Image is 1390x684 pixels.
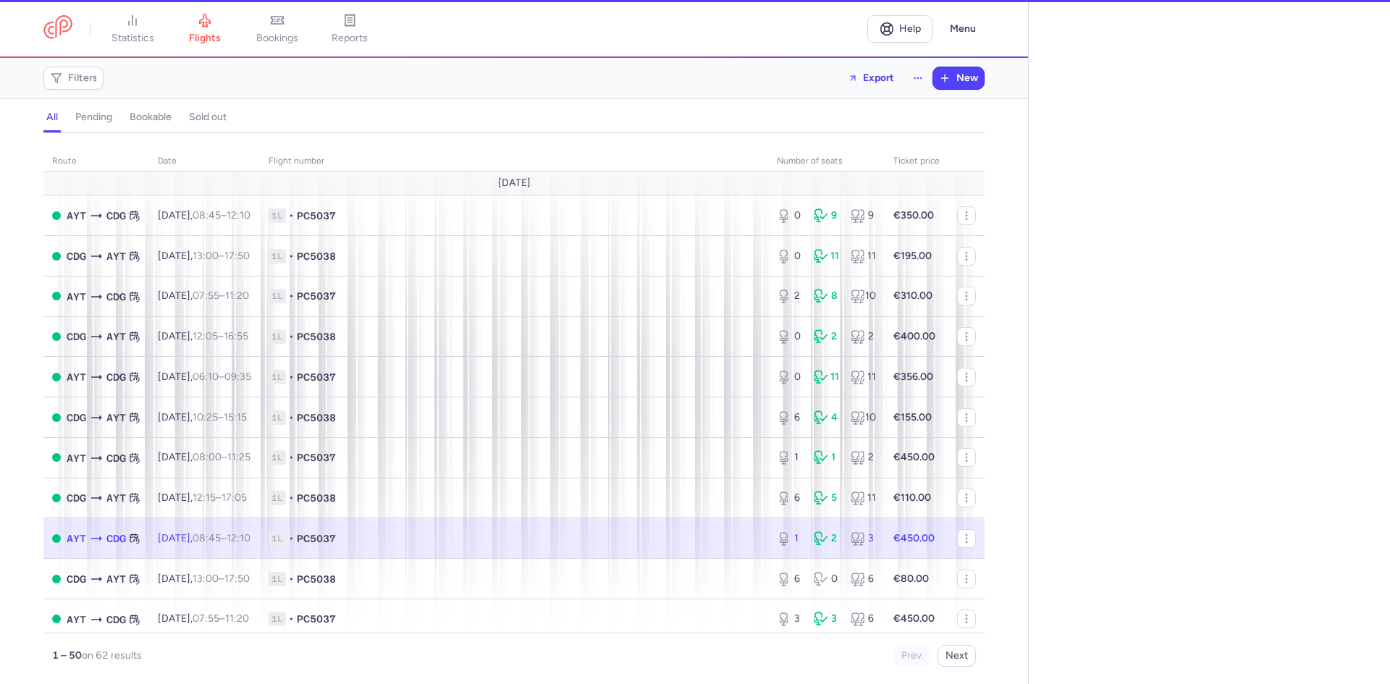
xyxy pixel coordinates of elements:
[893,573,929,585] strong: €80.00
[814,531,839,546] div: 2
[106,612,126,628] span: CDG
[814,370,839,384] div: 11
[332,32,368,45] span: reports
[851,208,876,223] div: 9
[814,491,839,505] div: 5
[297,572,336,586] span: PC5038
[297,531,336,546] span: PC5037
[158,290,249,302] span: [DATE],
[297,249,336,263] span: PC5038
[289,370,294,384] span: •
[46,111,58,124] h4: all
[193,330,218,342] time: 12:05
[851,612,876,626] div: 6
[224,330,248,342] time: 16:55
[75,111,112,124] h4: pending
[227,451,250,463] time: 11:25
[777,329,802,344] div: 0
[893,330,935,342] strong: €400.00
[67,571,86,587] span: CDG
[67,450,86,466] span: AYT
[885,151,948,172] th: Ticket price
[106,450,126,466] span: CDG
[260,151,768,172] th: Flight number
[106,208,126,224] span: CDG
[193,573,250,585] span: –
[130,111,172,124] h4: bookable
[289,612,294,626] span: •
[814,572,839,586] div: 0
[224,371,251,383] time: 09:35
[956,72,978,84] span: New
[777,612,802,626] div: 3
[893,451,935,463] strong: €450.00
[814,289,839,303] div: 8
[224,411,247,423] time: 15:15
[297,410,336,425] span: PC5038
[67,490,86,506] span: CDG
[269,249,286,263] span: 1L
[893,532,935,544] strong: €450.00
[158,330,248,342] span: [DATE],
[814,329,839,344] div: 2
[106,248,126,264] span: AYT
[289,249,294,263] span: •
[289,289,294,303] span: •
[193,411,247,423] span: –
[169,13,241,45] a: flights
[67,612,86,628] span: AYT
[158,209,250,221] span: [DATE],
[269,491,286,505] span: 1L
[867,15,932,43] a: Help
[814,249,839,263] div: 11
[768,151,885,172] th: number of seats
[777,450,802,465] div: 1
[158,532,250,544] span: [DATE],
[193,612,249,625] span: –
[269,572,286,586] span: 1L
[289,491,294,505] span: •
[106,531,126,546] span: CDG
[777,249,802,263] div: 0
[297,491,336,505] span: PC5038
[193,250,219,262] time: 13:00
[256,32,298,45] span: bookings
[68,72,98,84] span: Filters
[777,410,802,425] div: 6
[313,13,386,45] a: reports
[193,491,247,504] span: –
[893,250,932,262] strong: €195.00
[222,491,247,504] time: 17:05
[193,250,250,262] span: –
[838,67,903,90] button: Export
[893,290,932,302] strong: €310.00
[82,649,142,662] span: on 62 results
[227,532,250,544] time: 12:10
[43,15,72,42] a: CitizenPlane red outlined logo
[111,32,154,45] span: statistics
[193,209,221,221] time: 08:45
[193,290,219,302] time: 07:55
[193,612,219,625] time: 07:55
[777,572,802,586] div: 6
[67,410,86,426] span: CDG
[149,151,260,172] th: date
[289,208,294,223] span: •
[777,208,802,223] div: 0
[297,612,336,626] span: PC5037
[189,111,227,124] h4: sold out
[189,32,221,45] span: flights
[851,370,876,384] div: 11
[67,531,86,546] span: AYT
[67,369,86,385] span: AYT
[106,329,126,345] span: AYT
[193,451,222,463] time: 08:00
[297,289,336,303] span: PC5037
[67,329,86,345] span: CDG
[269,289,286,303] span: 1L
[851,329,876,344] div: 2
[777,491,802,505] div: 6
[893,411,932,423] strong: €155.00
[193,573,219,585] time: 13:00
[297,208,336,223] span: PC5037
